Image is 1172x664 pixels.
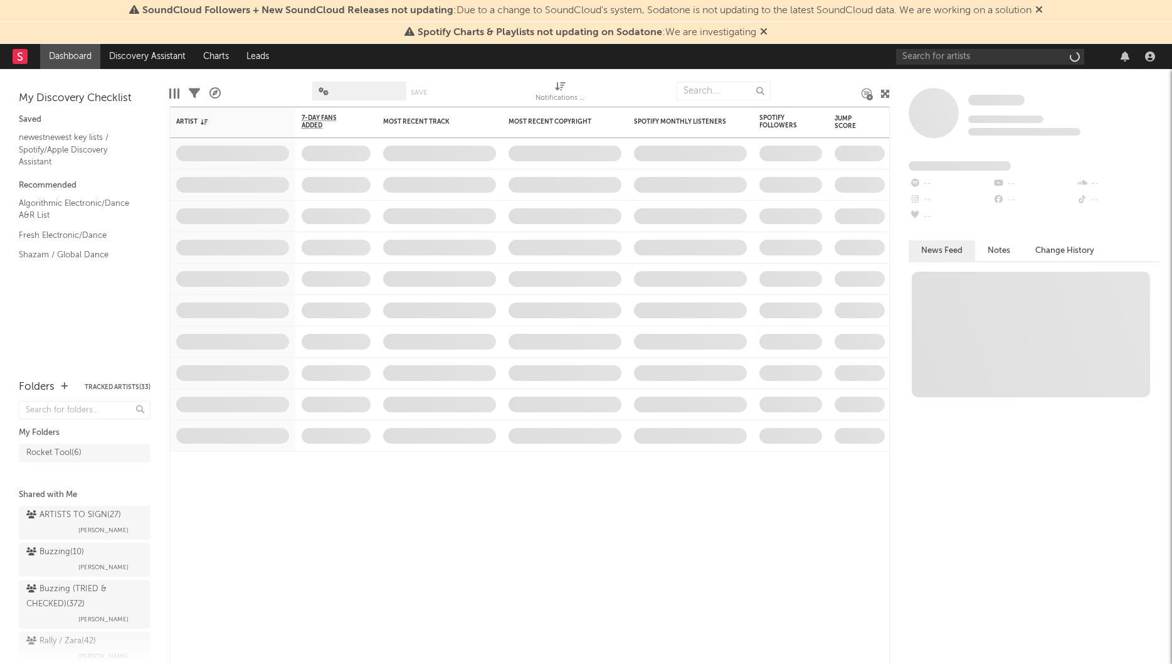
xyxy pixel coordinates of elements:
[968,94,1025,107] a: Some Artist
[19,580,150,629] a: Buzzing (TRIED & CHECKED)(372)[PERSON_NAME]
[835,115,866,130] div: Jump Score
[418,28,662,38] span: Spotify Charts & Playlists not updating on Sodatone
[19,228,138,242] a: Fresh Electronic/Dance
[411,89,427,96] button: Save
[78,560,129,575] span: [PERSON_NAME]
[19,506,150,540] a: ARTISTS TO SIGN(27)[PERSON_NAME]
[677,82,771,100] input: Search...
[992,176,1075,192] div: --
[85,384,150,390] button: Tracked Artists(33)
[909,161,1011,171] span: Fans Added by Platform
[634,118,728,126] div: Spotify Monthly Listeners
[992,192,1075,208] div: --
[189,75,200,112] div: Filters
[19,178,150,193] div: Recommended
[209,75,221,112] div: A&R Pipeline
[26,634,96,649] div: Rally / Zara ( 42 )
[509,118,603,126] div: Most Recent Copyright
[26,508,121,523] div: ARTISTS TO SIGN ( 27 )
[26,545,84,560] div: Buzzing ( 10 )
[909,192,992,208] div: --
[26,582,140,612] div: Buzzing (TRIED & CHECKED) ( 372 )
[19,112,150,127] div: Saved
[968,128,1080,136] span: 0 fans last week
[78,523,129,538] span: [PERSON_NAME]
[19,196,138,222] a: Algorithmic Electronic/Dance A&R List
[909,240,975,261] button: News Feed
[19,248,138,262] a: Shazam / Global Dance
[968,115,1043,123] span: Tracking Since: [DATE]
[142,6,453,16] span: SoundCloud Followers + New SoundCloud Releases not updating
[896,49,1084,65] input: Search for artists
[19,131,138,169] a: newestnewest key lists / Spotify/Apple Discovery Assistant
[100,44,194,69] a: Discovery Assistant
[194,44,238,69] a: Charts
[40,44,100,69] a: Dashboard
[26,446,82,461] div: Rocket Tool ( 6 )
[142,6,1032,16] span: : Due to a change to SoundCloud's system, Sodatone is not updating to the latest SoundCloud data....
[19,543,150,577] a: Buzzing(10)[PERSON_NAME]
[1023,240,1107,261] button: Change History
[176,118,270,126] div: Artist
[302,114,352,129] span: 7-Day Fans Added
[19,426,150,441] div: My Folders
[909,208,992,225] div: --
[19,380,55,395] div: Folders
[1035,6,1043,16] span: Dismiss
[536,91,586,106] div: Notifications (Artist)
[19,401,150,419] input: Search for folders...
[759,114,803,129] div: Spotify Followers
[169,75,179,112] div: Edit Columns
[19,488,150,503] div: Shared with Me
[238,44,278,69] a: Leads
[78,649,129,664] span: [PERSON_NAME]
[975,240,1023,261] button: Notes
[418,28,756,38] span: : We are investigating
[383,118,477,126] div: Most Recent Track
[19,91,150,106] div: My Discovery Checklist
[1076,192,1159,208] div: --
[968,95,1025,105] span: Some Artist
[1076,176,1159,192] div: --
[78,612,129,627] span: [PERSON_NAME]
[760,28,768,38] span: Dismiss
[536,75,586,112] div: Notifications (Artist)
[909,176,992,192] div: --
[19,444,150,463] a: Rocket Tool(6)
